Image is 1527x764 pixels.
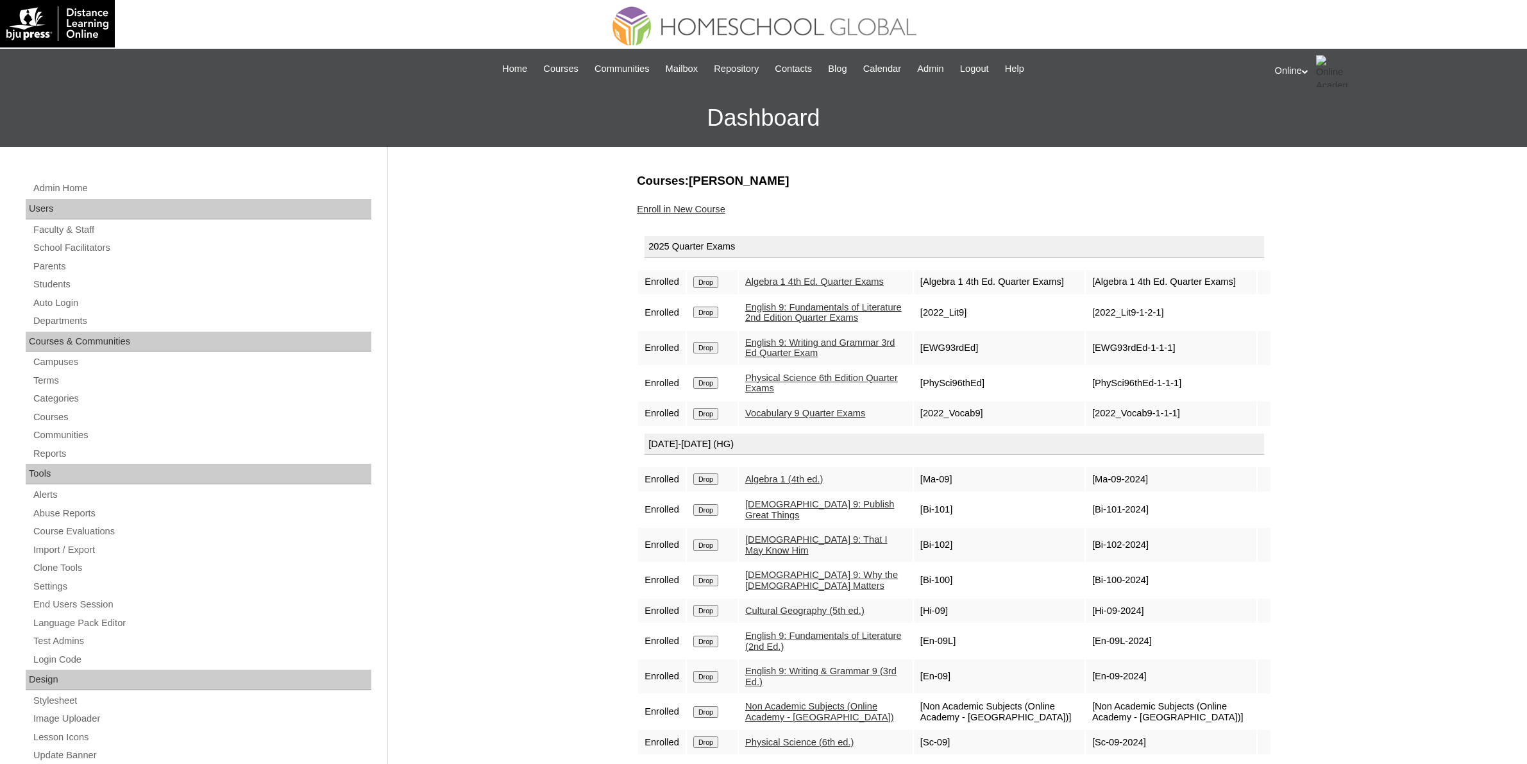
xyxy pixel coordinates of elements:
a: Settings [32,579,371,595]
a: Admin Home [32,180,371,196]
a: Courses [537,62,585,76]
a: Blog [822,62,853,76]
td: [Bi-101-2024] [1086,493,1256,527]
td: [EWG93rdEd] [914,331,1084,365]
a: Language Pack Editor [32,615,371,631]
td: [PhySci96thEd-1-1-1] [1086,366,1256,400]
a: English 9: Fundamentals of Literature (2nd Ed.) [745,631,902,652]
td: [Ma-09-2024] [1086,467,1256,491]
td: [Bi-102] [914,528,1084,562]
td: Enrolled [638,402,686,426]
a: Physical Science 6th Edition Quarter Exams [745,373,898,394]
a: Categories [32,391,371,407]
td: Enrolled [638,695,686,729]
td: [Hi-09] [914,598,1084,623]
a: Contacts [768,62,818,76]
a: Image Uploader [32,711,371,727]
td: Enrolled [638,467,686,491]
a: Clone Tools [32,560,371,576]
input: Drop [693,636,718,647]
a: Cultural Geography (5th ed.) [745,606,865,616]
input: Drop [693,706,718,718]
input: Drop [693,276,718,288]
h3: Courses:[PERSON_NAME] [637,173,1272,189]
img: logo-white.png [6,6,108,41]
a: Algebra 1 4th Ed. Quarter Exams [745,276,884,287]
span: Contacts [775,62,812,76]
td: [Non Academic Subjects (Online Academy - [GEOGRAPHIC_DATA])] [914,695,1084,729]
td: [2022_Vocab9] [914,402,1084,426]
a: Help [999,62,1031,76]
a: Lesson Icons [32,729,371,745]
span: Help [1005,62,1024,76]
a: [DEMOGRAPHIC_DATA] 9: Publish Great Things [745,499,894,520]
a: Mailbox [659,62,705,76]
input: Drop [693,408,718,420]
a: English 9: Writing and Grammar 3rd Ed Quarter Exam [745,337,895,359]
a: School Facilitators [32,240,371,256]
td: Enrolled [638,528,686,562]
a: Terms [32,373,371,389]
a: Reports [32,446,371,462]
a: [DEMOGRAPHIC_DATA] 9: Why the [DEMOGRAPHIC_DATA] Matters [745,570,898,591]
span: Repository [714,62,759,76]
input: Drop [693,307,718,318]
a: Alerts [32,487,371,503]
span: Blog [828,62,847,76]
a: Vocabulary 9 Quarter Exams [745,408,865,418]
div: Online [1275,55,1515,87]
a: Test Admins [32,633,371,649]
span: Mailbox [666,62,698,76]
td: Enrolled [638,270,686,294]
input: Drop [693,342,718,353]
td: Enrolled [638,493,686,527]
div: Courses & Communities [26,332,371,352]
a: Calendar [857,62,907,76]
td: [Ma-09] [914,467,1084,491]
a: Faculty & Staff [32,222,371,238]
input: Drop [693,671,718,683]
td: Enrolled [638,730,686,754]
td: Enrolled [638,331,686,365]
span: Calendar [863,62,901,76]
input: Drop [693,575,718,586]
span: Courses [543,62,578,76]
a: Campuses [32,354,371,370]
td: [En-09-2024] [1086,659,1256,693]
div: Tools [26,464,371,484]
input: Drop [693,539,718,551]
a: End Users Session [32,597,371,613]
a: Update Banner [32,747,371,763]
td: [Bi-102-2024] [1086,528,1256,562]
td: Enrolled [638,563,686,597]
span: Logout [960,62,989,76]
span: Communities [595,62,650,76]
div: Users [26,199,371,219]
div: 2025 Quarter Exams [645,236,1264,258]
td: [Bi-100] [914,563,1084,597]
td: [Bi-100-2024] [1086,563,1256,597]
h3: Dashboard [6,89,1521,147]
a: Stylesheet [32,693,371,709]
td: [Sc-09] [914,730,1084,754]
td: Enrolled [638,296,686,330]
input: Drop [693,473,718,485]
a: Parents [32,259,371,275]
input: Drop [693,377,718,389]
td: [PhySci96thEd] [914,366,1084,400]
a: Home [496,62,534,76]
td: [2022_Vocab9-1-1-1] [1086,402,1256,426]
a: Communities [588,62,656,76]
a: Course Evaluations [32,523,371,539]
td: [2022_Lit9-1-2-1] [1086,296,1256,330]
td: [En-09L-2024] [1086,624,1256,658]
a: Courses [32,409,371,425]
a: Repository [707,62,765,76]
input: Drop [693,605,718,616]
a: Enroll in New Course [637,204,725,214]
a: Departments [32,313,371,329]
img: Online Academy [1316,55,1348,87]
a: English 9: Fundamentals of Literature 2nd Edition Quarter Exams [745,302,902,323]
td: [En-09] [914,659,1084,693]
a: Admin [911,62,950,76]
